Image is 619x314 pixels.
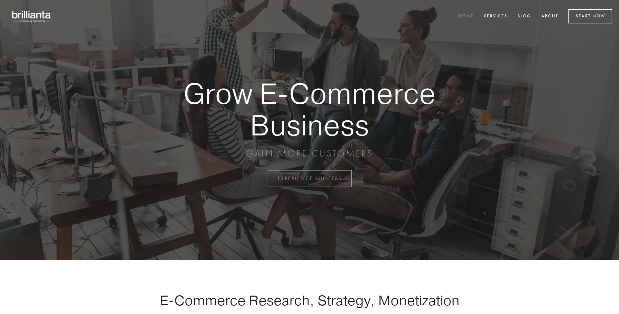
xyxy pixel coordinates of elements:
a: Blog [513,11,535,22]
h1: E-Commerce Research, Strategy, Monetization [139,292,480,309]
p: GAIN MORE CUSTOMERS [160,147,459,160]
a: Services [480,11,512,22]
a: About [537,11,563,22]
a: EXPERIENCE SUCCESS [268,170,352,187]
strong: Grow E-Commerce Business [160,78,459,141]
a: Start Now [568,9,612,23]
a: Home [455,11,478,22]
img: brillianta - research, strategy, marketing [7,7,57,26]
